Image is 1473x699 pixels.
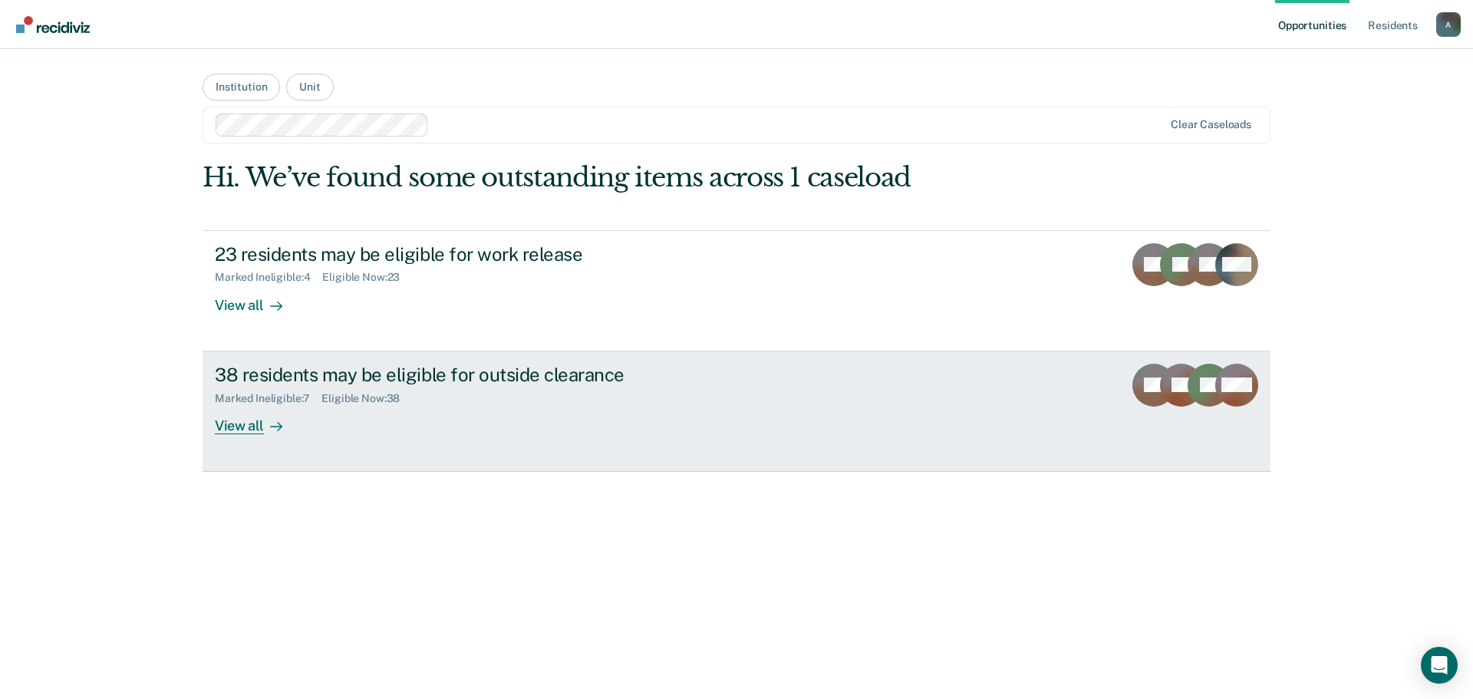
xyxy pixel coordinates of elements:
[1436,12,1461,37] div: A
[322,271,412,284] div: Eligible Now : 23
[215,404,301,434] div: View all
[215,271,322,284] div: Marked Ineligible : 4
[286,74,333,101] button: Unit
[321,392,412,405] div: Eligible Now : 38
[1171,118,1251,131] div: Clear caseloads
[215,284,301,314] div: View all
[1436,12,1461,37] button: Profile dropdown button
[215,392,321,405] div: Marked Ineligible : 7
[16,16,90,33] img: Recidiviz
[215,364,753,386] div: 38 residents may be eligible for outside clearance
[1421,647,1458,684] div: Open Intercom Messenger
[203,351,1270,472] a: 38 residents may be eligible for outside clearanceMarked Ineligible:7Eligible Now:38View all
[215,243,753,265] div: 23 residents may be eligible for work release
[203,74,280,101] button: Institution
[203,162,1057,193] div: Hi. We’ve found some outstanding items across 1 caseload
[203,230,1270,351] a: 23 residents may be eligible for work releaseMarked Ineligible:4Eligible Now:23View all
